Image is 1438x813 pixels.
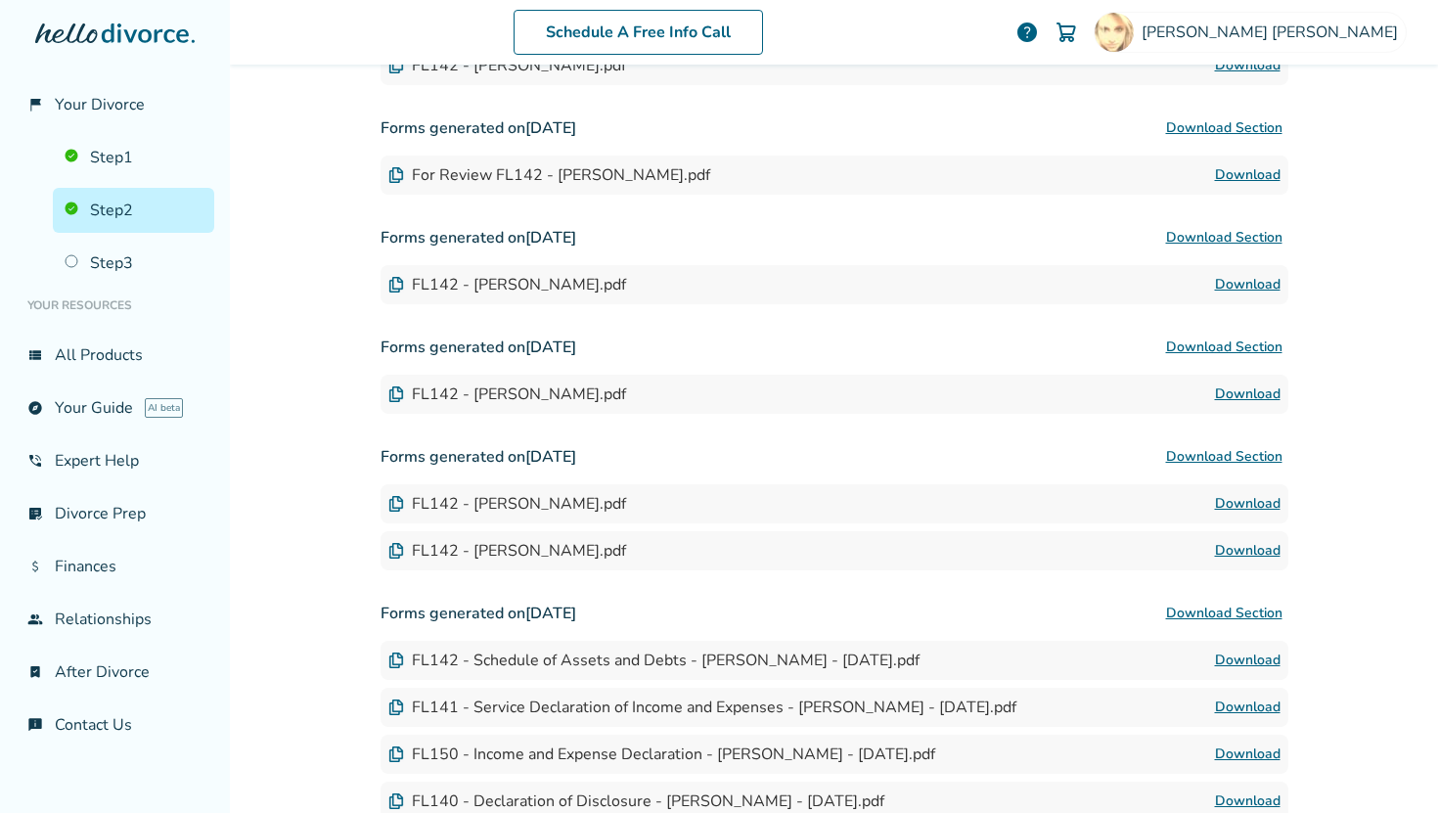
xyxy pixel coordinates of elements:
img: Cart [1055,21,1078,44]
span: bookmark_check [27,664,43,680]
div: FL142 - [PERSON_NAME].pdf [388,493,626,515]
img: Document [388,386,404,402]
img: Document [388,543,404,559]
a: help [1015,21,1039,44]
img: Document [388,496,404,512]
a: Step1 [53,135,214,180]
a: attach_moneyFinances [16,544,214,589]
button: Download Section [1160,594,1288,633]
a: Step2 [53,188,214,233]
span: explore [27,400,43,416]
div: FL142 - [PERSON_NAME].pdf [388,384,626,405]
div: FL140 - Declaration of Disclosure - [PERSON_NAME] - [DATE].pdf [388,790,884,812]
li: Your Resources [16,286,214,325]
a: Download [1215,163,1281,187]
span: attach_money [27,559,43,574]
button: Download Section [1160,109,1288,148]
div: FL142 - [PERSON_NAME].pdf [388,274,626,295]
a: list_alt_checkDivorce Prep [16,491,214,536]
img: Document [388,277,404,293]
span: flag_2 [27,97,43,113]
a: Step3 [53,241,214,286]
span: chat_info [27,717,43,733]
a: Download [1215,492,1281,516]
a: bookmark_checkAfter Divorce [16,650,214,695]
img: Document [388,746,404,762]
a: Download [1215,790,1281,813]
img: Document [388,793,404,809]
a: Download [1215,383,1281,406]
a: chat_infoContact Us [16,702,214,747]
div: FL141 - Service Declaration of Income and Expenses - [PERSON_NAME] - [DATE].pdf [388,697,1016,718]
h3: Forms generated on [DATE] [381,218,1288,257]
a: exploreYour GuideAI beta [16,385,214,430]
img: Document [388,700,404,715]
h3: Forms generated on [DATE] [381,109,1288,148]
a: flag_2Your Divorce [16,82,214,127]
h3: Forms generated on [DATE] [381,594,1288,633]
span: phone_in_talk [27,453,43,469]
h3: Forms generated on [DATE] [381,328,1288,367]
span: [PERSON_NAME] [PERSON_NAME] [1142,22,1406,43]
span: AI beta [145,398,183,418]
a: groupRelationships [16,597,214,642]
div: FL142 - [PERSON_NAME].pdf [388,540,626,562]
a: phone_in_talkExpert Help [16,438,214,483]
h3: Forms generated on [DATE] [381,437,1288,476]
a: Schedule A Free Info Call [514,10,763,55]
span: list_alt_check [27,506,43,521]
button: Download Section [1160,328,1288,367]
div: For Review FL142 - [PERSON_NAME].pdf [388,164,710,186]
img: Document [388,167,404,183]
div: FL150 - Income and Expense Declaration - [PERSON_NAME] - [DATE].pdf [388,744,935,765]
a: Download [1215,696,1281,719]
div: FL142 - Schedule of Assets and Debts - [PERSON_NAME] - [DATE].pdf [388,650,920,671]
span: view_list [27,347,43,363]
button: Download Section [1160,437,1288,476]
iframe: Chat Widget [1340,719,1438,813]
a: view_listAll Products [16,333,214,378]
a: Download [1215,273,1281,296]
img: Kara Clapp Connelly [1095,13,1134,52]
a: Download [1215,649,1281,672]
span: Your Divorce [55,94,145,115]
a: Download [1215,743,1281,766]
span: group [27,611,43,627]
a: Download [1215,539,1281,563]
img: Document [388,653,404,668]
button: Download Section [1160,218,1288,257]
